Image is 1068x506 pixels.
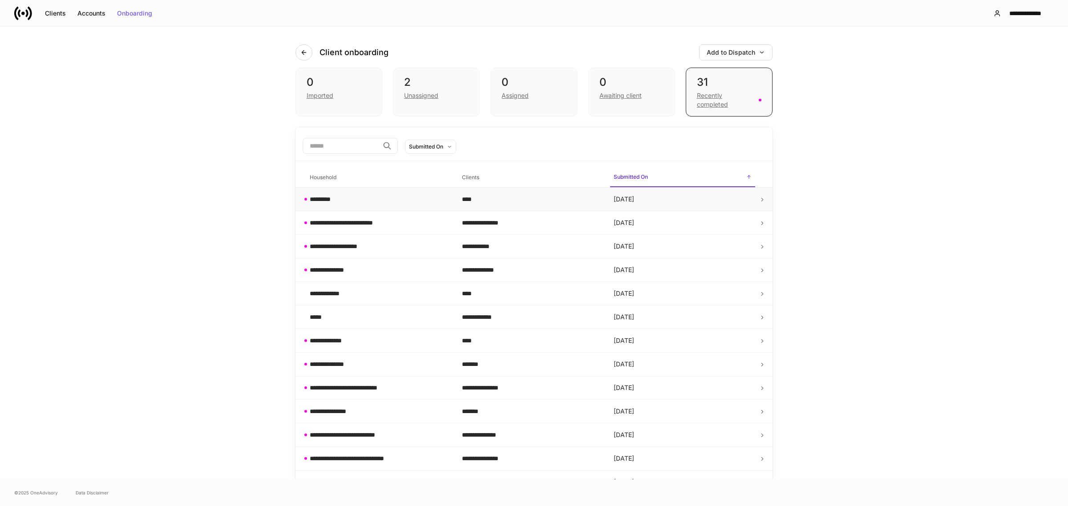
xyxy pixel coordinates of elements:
div: 31 [697,75,761,89]
div: Recently completed [697,91,753,109]
div: 0Awaiting client [588,68,675,116]
div: 2Unassigned [393,68,480,116]
div: Imported [307,91,333,100]
td: [DATE] [607,470,759,494]
td: [DATE] [607,235,759,258]
button: Accounts [72,6,111,20]
td: [DATE] [607,282,759,305]
div: 0 [307,75,371,89]
h6: Clients [462,173,479,181]
button: Submitted On [405,140,456,154]
td: [DATE] [607,211,759,235]
div: Submitted On [409,142,443,151]
span: Submitted On [610,168,755,187]
div: 0Assigned [490,68,577,116]
div: 0 [502,75,566,89]
td: [DATE] [607,305,759,329]
div: Awaiting client [599,91,642,100]
div: Accounts [77,10,105,16]
div: 0Imported [295,68,382,116]
td: [DATE] [607,447,759,470]
td: [DATE] [607,353,759,376]
a: Data Disclaimer [76,489,109,496]
button: Onboarding [111,6,158,20]
div: 31Recently completed [686,68,773,116]
td: [DATE] [607,188,759,211]
div: Onboarding [117,10,152,16]
div: Add to Dispatch [707,49,765,56]
h6: Submitted On [614,173,648,181]
span: Household [306,169,451,187]
div: 2 [404,75,469,89]
button: Add to Dispatch [699,44,773,60]
td: [DATE] [607,329,759,353]
td: [DATE] [607,423,759,447]
div: Clients [45,10,66,16]
div: Assigned [502,91,529,100]
h4: Client onboarding [320,47,388,58]
div: Unassigned [404,91,438,100]
button: Clients [39,6,72,20]
span: © 2025 OneAdvisory [14,489,58,496]
td: [DATE] [607,258,759,282]
div: 0 [599,75,664,89]
span: Clients [458,169,603,187]
td: [DATE] [607,400,759,423]
td: [DATE] [607,376,759,400]
h6: Household [310,173,336,181]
